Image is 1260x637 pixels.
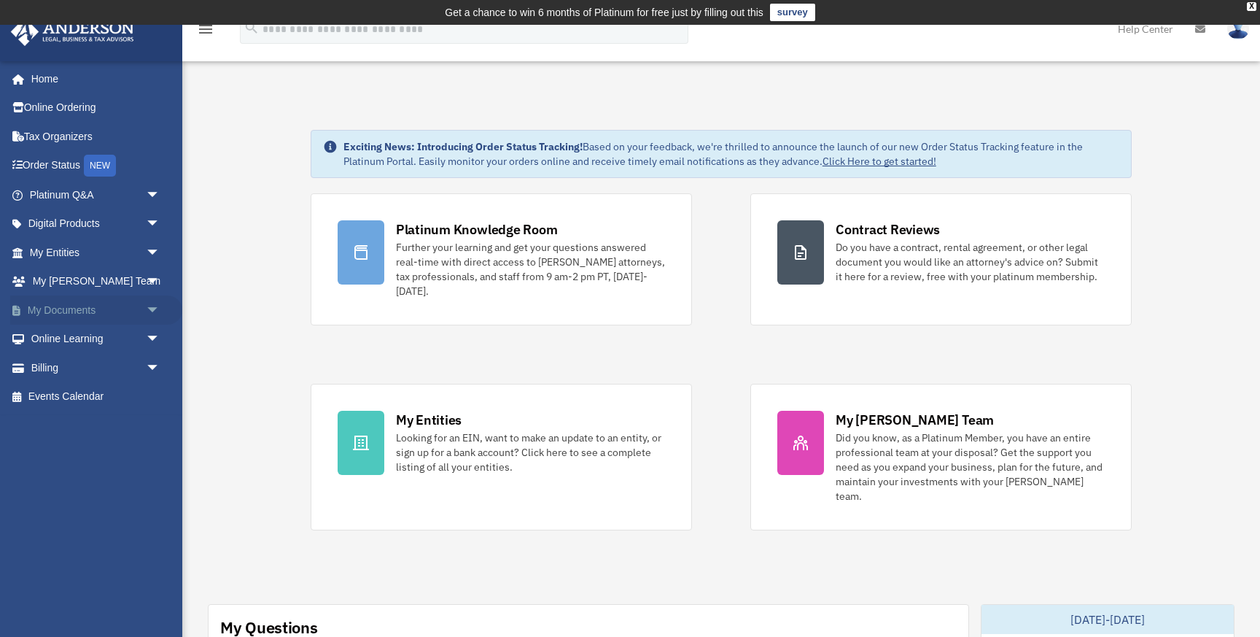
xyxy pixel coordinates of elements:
span: arrow_drop_down [146,180,175,210]
span: arrow_drop_down [146,325,175,355]
a: Digital Productsarrow_drop_down [10,209,182,239]
a: Online Learningarrow_drop_down [10,325,182,354]
a: Click Here to get started! [822,155,936,168]
div: [DATE]-[DATE] [981,605,1234,634]
a: Tax Organizers [10,122,182,151]
a: My Entitiesarrow_drop_down [10,238,182,267]
a: Billingarrow_drop_down [10,353,182,382]
div: Did you know, as a Platinum Member, you have an entire professional team at your disposal? Get th... [836,431,1105,503]
a: Contract Reviews Do you have a contract, rental agreement, or other legal document you would like... [750,193,1132,325]
div: close [1247,2,1256,11]
span: arrow_drop_down [146,353,175,383]
span: arrow_drop_down [146,238,175,268]
div: Based on your feedback, we're thrilled to announce the launch of our new Order Status Tracking fe... [343,139,1119,169]
div: My Entities [396,411,462,429]
a: Events Calendar [10,382,182,412]
span: arrow_drop_down [146,209,175,239]
i: search [244,20,260,36]
div: NEW [84,155,116,177]
div: Platinum Knowledge Room [396,220,558,239]
i: menu [197,20,214,38]
div: Get a chance to win 6 months of Platinum for free just by filling out this [445,4,763,21]
a: My Documentsarrow_drop_down [10,296,182,325]
a: My Entities Looking for an EIN, want to make an update to an entity, or sign up for a bank accoun... [311,384,692,530]
a: survey [770,4,815,21]
img: Anderson Advisors Platinum Portal [7,18,139,46]
a: menu [197,26,214,38]
strong: Exciting News: Introducing Order Status Tracking! [343,140,583,153]
div: Further your learning and get your questions answered real-time with direct access to [PERSON_NAM... [396,240,665,298]
a: Home [10,64,175,93]
a: My [PERSON_NAME] Teamarrow_drop_down [10,267,182,296]
span: arrow_drop_down [146,296,175,325]
a: Platinum Q&Aarrow_drop_down [10,180,182,209]
a: My [PERSON_NAME] Team Did you know, as a Platinum Member, you have an entire professional team at... [750,384,1132,530]
a: Online Ordering [10,93,182,123]
img: User Pic [1227,18,1249,39]
div: Looking for an EIN, want to make an update to an entity, or sign up for a bank account? Click her... [396,431,665,474]
a: Platinum Knowledge Room Further your learning and get your questions answered real-time with dire... [311,193,692,325]
div: Do you have a contract, rental agreement, or other legal document you would like an attorney's ad... [836,240,1105,284]
div: My [PERSON_NAME] Team [836,411,994,429]
div: Contract Reviews [836,220,940,239]
span: arrow_drop_down [146,267,175,297]
a: Order StatusNEW [10,151,182,181]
